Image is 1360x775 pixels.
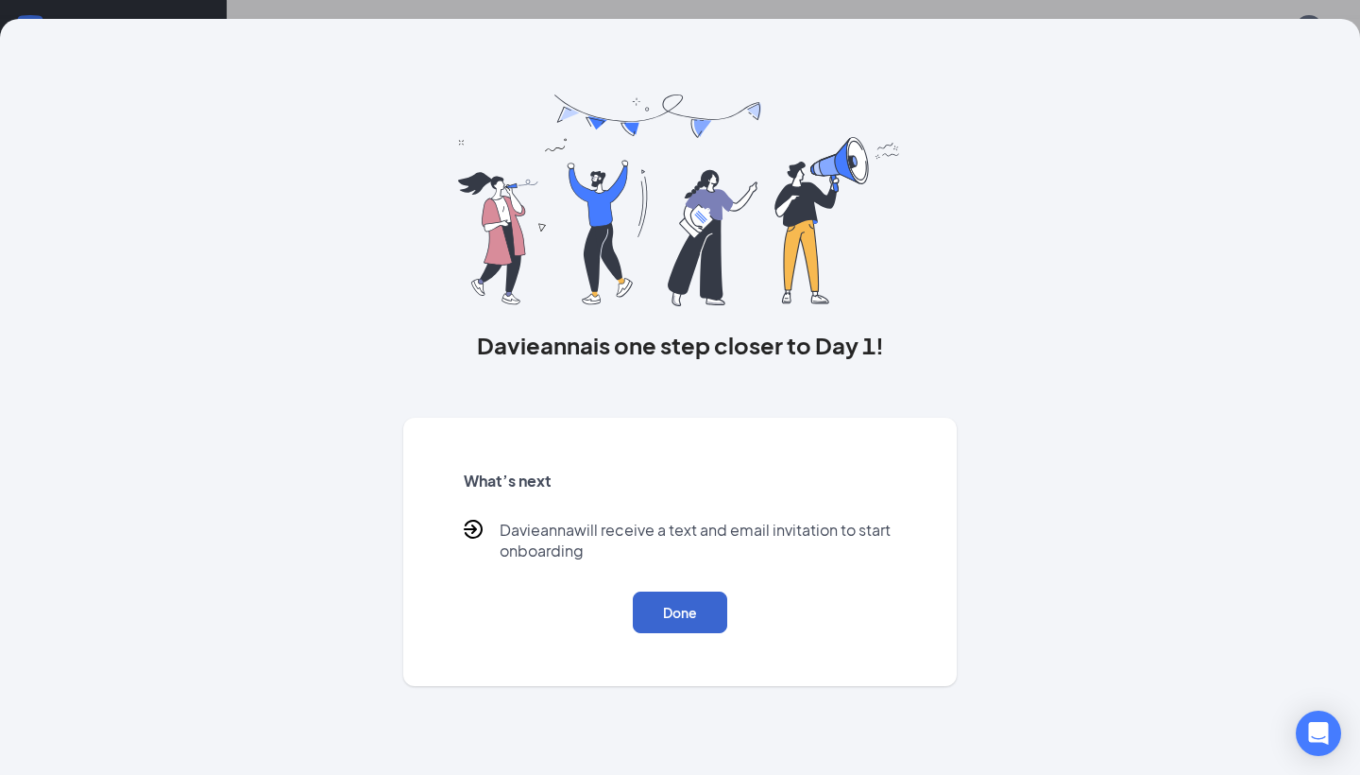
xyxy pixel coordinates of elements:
[458,95,901,306] img: you are all set
[633,592,727,633] button: Done
[403,329,958,361] h3: Davieanna is one step closer to Day 1!
[1296,711,1341,756] div: Open Intercom Messenger
[464,471,897,491] h5: What’s next
[500,520,897,561] p: Davieanna will receive a text and email invitation to start onboarding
